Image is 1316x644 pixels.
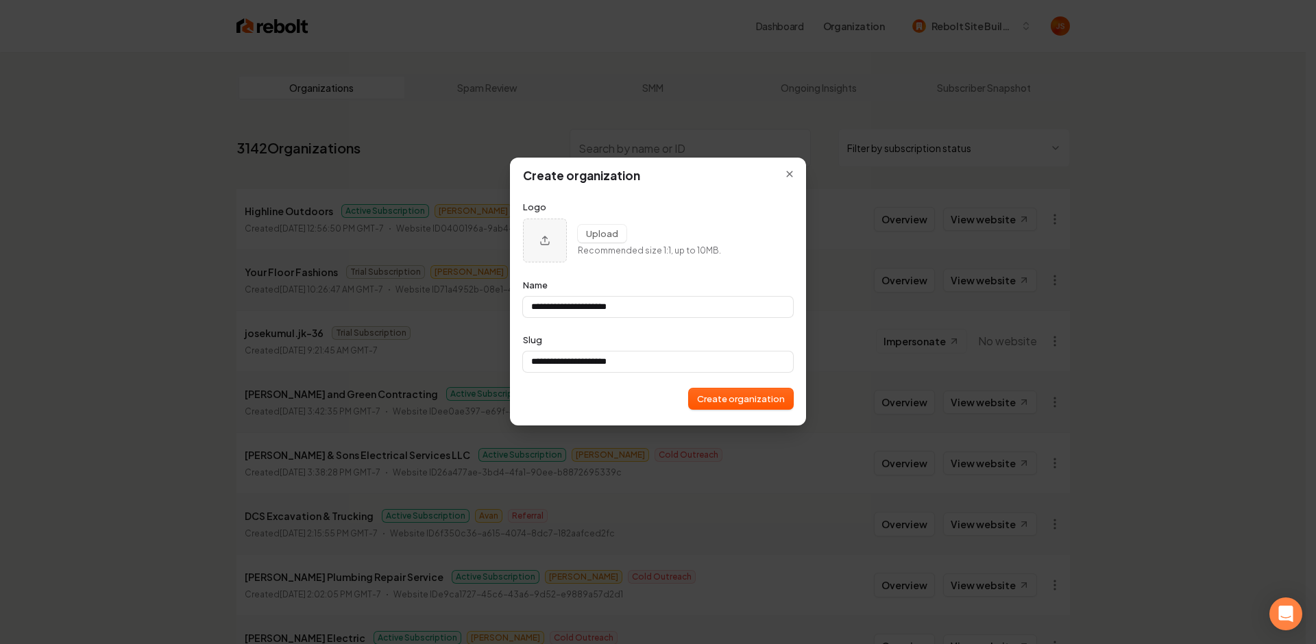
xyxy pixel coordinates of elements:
[523,201,793,213] p: Logo
[578,245,721,257] p: Recommended size 1:1, up to 10MB.
[523,334,542,346] label: Slug
[689,388,793,409] button: Create organization
[578,225,626,243] button: Upload
[523,279,548,291] label: Name
[778,162,801,186] button: Close modal
[523,219,567,262] button: Upload organization logo
[1269,597,1302,630] div: Open Intercom Messenger
[523,168,793,184] h1: Create organization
